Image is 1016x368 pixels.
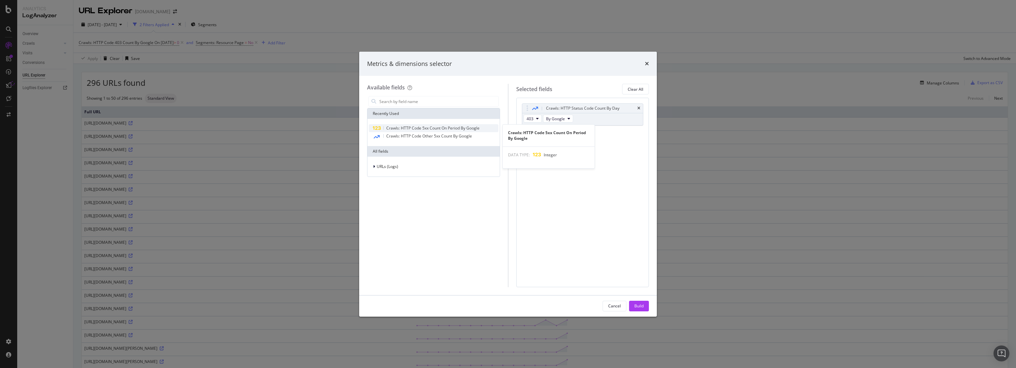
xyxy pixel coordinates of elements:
button: Build [629,301,649,311]
div: Build [634,303,644,309]
div: Recently Used [367,108,500,119]
div: Crawls: HTTP Status Code Count By Day [546,105,619,112]
input: Search by field name [379,96,498,106]
div: Metrics & dimensions selector [367,60,452,68]
div: Cancel [608,303,621,309]
div: Selected fields [516,85,552,93]
div: Available fields [367,84,405,91]
span: Crawls: HTTP Code 5xx Count On Period By Google [386,125,480,131]
div: Crawls: HTTP Code 5xx Count On Period By Google [503,130,595,141]
button: 403 [524,115,542,123]
div: Open Intercom Messenger [994,345,1009,361]
button: By Google [543,115,573,123]
div: Clear All [628,86,643,92]
div: Crawls: HTTP Status Code Count By Daytimes403By Google [522,103,644,126]
span: Integer [544,152,557,158]
button: Cancel [603,301,626,311]
div: times [637,106,640,110]
button: Clear All [622,84,649,94]
span: 403 [527,116,533,122]
span: URLs (Logs) [377,164,398,169]
span: Crawls: HTTP Code Other 5xx Count By Google [386,133,472,139]
div: All fields [367,146,500,157]
span: By Google [546,116,565,122]
div: modal [359,52,657,317]
span: DATA TYPE: [508,152,530,158]
div: times [645,60,649,68]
